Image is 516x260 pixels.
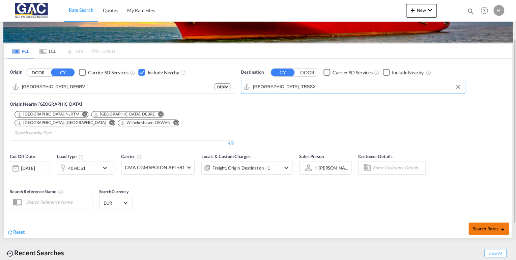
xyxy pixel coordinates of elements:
[57,154,84,159] span: Load Type
[138,69,179,76] md-checkbox: Checkbox No Ink
[500,227,505,232] md-icon: icon-arrow-right
[153,111,164,118] button: Remove
[79,69,128,76] md-checkbox: Checkbox No Ink
[22,82,214,92] input: Search by Port
[467,7,475,15] md-icon: icon-magnify
[314,165,353,171] div: H [PERSON_NAME]
[383,69,424,76] md-checkbox: Checkbox No Ink
[180,70,186,75] md-icon: Unchecked: Ignores neighbouring ports when fetching rates.Checked : Includes neighbouring ports w...
[26,69,50,76] button: DOOR
[241,69,264,76] span: Destination
[314,163,349,173] md-select: Sales Person: H menze
[103,198,129,208] md-select: Select Currency: € EUREuro
[228,140,234,146] div: 4/5
[17,120,106,126] div: Hamburg, DEHAM
[453,82,463,92] button: Clear Input
[13,229,25,235] span: Reset
[409,6,417,14] md-icon: icon-plus 400-fg
[120,120,171,126] div: Press delete to remove this chip.
[479,5,490,16] span: Help
[137,154,142,160] md-icon: The selected Trucker/Carrierwill be displayed in the rate results If the rates are from another f...
[21,165,35,171] div: [DATE]
[253,82,461,92] input: Search by Port
[7,229,25,236] div: icon-refreshReset
[13,109,230,138] md-chips-wrap: Chips container. Use arrow keys to select chips.
[472,226,505,231] span: Search Rates
[10,80,234,94] md-input-container: Bremerhaven, DEBRV
[10,154,35,159] span: Cut Off Date
[323,69,373,76] md-checkbox: Checkbox No Ink
[212,163,270,173] div: Freight Origin Destination Factory Stuffing
[493,5,504,16] div: H
[57,161,114,175] div: 40HC x1icon-chevron-down
[201,154,251,159] span: Locals & Custom Charges
[23,197,92,207] input: Search Reference Name
[374,70,379,75] md-icon: Unchecked: Search for CY (Container Yard) services for all selected carriers.Checked : Search for...
[479,5,493,17] div: Help
[333,69,373,76] div: Carrier SD Services
[426,6,434,14] md-icon: icon-chevron-down
[17,120,107,126] div: Press delete to remove this chip.
[406,4,437,18] button: icon-plus 400-fgNewicon-chevron-down
[10,69,22,76] span: Origin
[78,111,88,118] button: Remove
[358,154,392,159] span: Customer Details
[484,249,507,257] span: Show All
[392,69,424,76] div: Include Nearby
[51,69,75,76] button: CY
[130,70,135,75] md-icon: Unchecked: Search for CY (Container Yard) services for all selected carriers.Checked : Search for...
[101,164,112,172] md-icon: icon-chevron-down
[15,128,79,138] input: Search nearby Port
[295,69,319,76] button: DOOR
[88,69,128,76] div: Carrier SD Services
[4,59,512,238] div: Origin DOOR CY Checkbox No InkUnchecked: Search for CY (Container Yard) services for all selected...
[93,111,155,117] div: Bremen, DEBRE
[34,44,61,58] md-tab-item: LCL
[299,154,324,159] span: Sales Person
[121,154,142,159] span: Carrier
[426,70,431,75] md-icon: Unchecked: Ignores neighbouring ports when fetching rates.Checked : Includes neighbouring ports w...
[69,7,93,13] span: Rate Search
[93,111,156,117] div: Press delete to remove this chip.
[125,164,185,171] span: CMA CGM SPOTON API +81
[373,163,423,173] input: Enter Customer Details
[7,44,115,58] md-pagination-wrapper: Use the left and right arrow keys to navigate between tabs
[7,44,34,58] md-tab-item: FCL
[105,120,115,127] button: Remove
[7,229,13,235] md-icon: icon-refresh
[58,189,63,194] md-icon: Your search will be saved by the below given name
[10,161,50,175] div: [DATE]
[10,3,56,18] img: 9f305d00dc7b11eeb4548362177db9c3.png
[241,80,465,94] md-input-container: Samsun, TRSSX
[409,7,434,13] span: New
[282,164,290,172] md-icon: icon-chevron-down
[10,174,15,183] md-datepicker: Select
[467,7,475,18] div: icon-magnify
[17,111,81,117] div: Press delete to remove this chip.
[120,120,170,126] div: Wilhelmshaven, DEWVN
[214,83,230,90] div: DEBRV
[6,250,14,258] md-icon: icon-backup-restore
[271,69,294,76] button: CY
[78,154,84,160] md-icon: icon-information-outline
[99,189,128,194] span: Search Currency
[68,163,86,173] div: 40HC x1
[17,111,79,117] div: Rotterdam, NLRTM
[468,223,509,235] button: Search Ratesicon-arrow-right
[127,7,155,13] span: My Rate Files
[10,101,82,107] span: Origin Nearby [GEOGRAPHIC_DATA]
[169,120,179,127] button: Remove
[10,189,63,194] span: Search Reference Name
[201,161,292,175] div: Freight Origin Destination Factory Stuffingicon-chevron-down
[103,7,118,13] span: Quotes
[104,200,122,206] span: EUR
[147,69,179,76] div: Include Nearby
